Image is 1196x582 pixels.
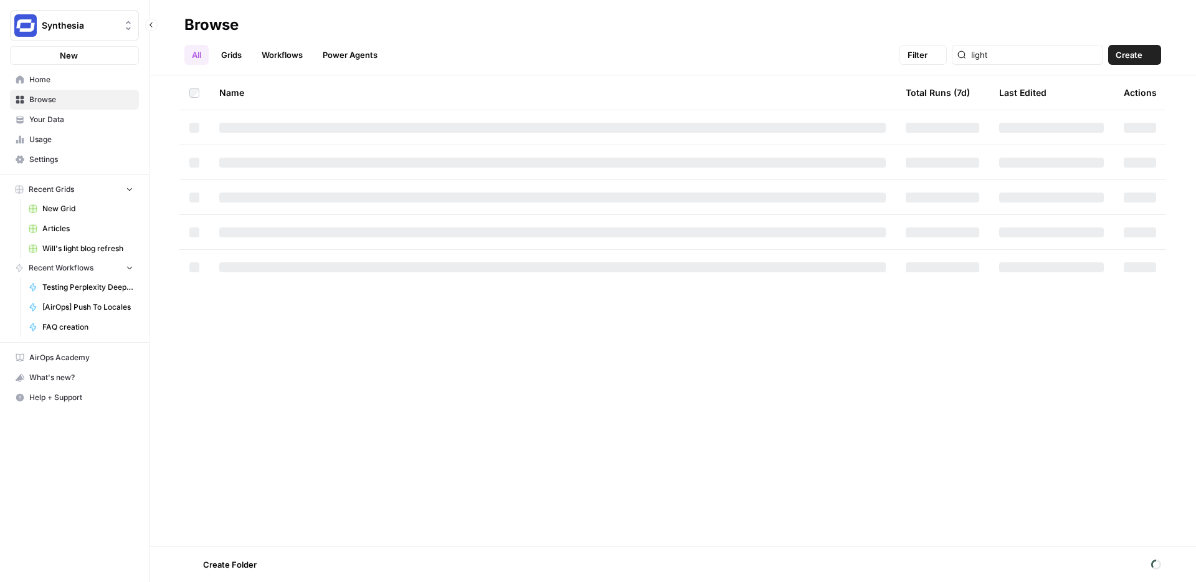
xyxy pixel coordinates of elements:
a: Home [10,70,139,90]
span: FAQ creation [42,322,133,333]
a: AirOps Academy [10,348,139,368]
span: Usage [29,134,133,145]
span: Browse [29,94,133,105]
span: New Grid [42,203,133,214]
a: Grids [214,45,249,65]
span: Help + Support [29,392,133,403]
span: Filter [908,49,928,61]
a: Browse [10,90,139,110]
button: Filter [899,45,947,65]
a: [AirOps] Push To Locales [23,297,139,317]
input: Search [971,49,1098,61]
a: Articles [23,219,139,239]
button: Help + Support [10,388,139,408]
button: Recent Workflows [10,259,139,277]
a: FAQ creation [23,317,139,337]
span: Will's light blog refresh [42,243,133,254]
span: Create Folder [203,558,257,571]
button: Create [1108,45,1161,65]
div: Last Edited [999,75,1046,110]
a: Usage [10,130,139,150]
a: Will's light blog refresh [23,239,139,259]
a: Testing Perplexity Deep Research [23,277,139,297]
div: Total Runs (7d) [906,75,970,110]
div: Browse [184,15,239,35]
a: New Grid [23,199,139,219]
a: Your Data [10,110,139,130]
button: Workspace: Synthesia [10,10,139,41]
div: Name [219,75,886,110]
a: Settings [10,150,139,169]
span: Settings [29,154,133,165]
button: Create Folder [184,555,264,575]
span: Home [29,74,133,85]
span: Synthesia [42,19,117,32]
button: What's new? [10,368,139,388]
span: Create [1116,49,1142,61]
img: Synthesia Logo [14,14,37,37]
span: Articles [42,223,133,234]
span: Your Data [29,114,133,125]
a: Power Agents [315,45,385,65]
span: Recent Workflows [29,262,93,274]
a: All [184,45,209,65]
span: Recent Grids [29,184,74,195]
button: Recent Grids [10,180,139,199]
span: [AirOps] Push To Locales [42,302,133,313]
div: What's new? [11,368,138,387]
span: Testing Perplexity Deep Research [42,282,133,293]
a: Workflows [254,45,310,65]
span: AirOps Academy [29,352,133,363]
span: New [60,49,78,62]
button: New [10,46,139,65]
div: Actions [1124,75,1157,110]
